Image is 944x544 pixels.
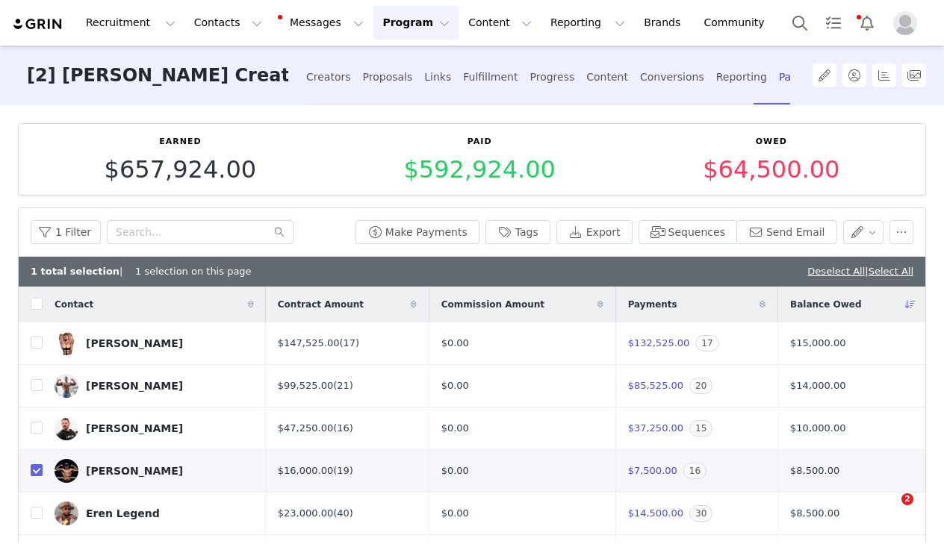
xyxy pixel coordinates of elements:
[340,337,360,348] a: (17)
[55,416,78,440] img: bc3bfca9-50f5-40bf-ae07-64d134a123d0.jpg
[441,421,603,436] div: $0.00
[86,422,183,434] div: [PERSON_NAME]
[278,298,364,311] span: Contract Amount
[628,380,683,391] span: $85,525.00
[363,57,413,97] div: Proposals
[628,507,683,519] span: $14,500.00
[628,298,677,311] span: Payments
[86,380,183,392] div: [PERSON_NAME]
[55,331,254,355] a: [PERSON_NAME]
[333,465,353,476] a: (19)
[441,336,603,351] div: $0.00
[55,459,254,483] a: [PERSON_NAME]
[424,57,451,97] div: Links
[441,506,603,521] div: $0.00
[790,336,845,351] span: $15,000.00
[790,298,861,311] span: Balance Owed
[790,421,845,436] span: $10,000.00
[77,6,184,40] button: Recruitment
[403,155,556,184] span: $592,924.00
[628,337,690,348] span: $132,525.00
[31,264,252,279] div: | 1 selection on this page
[27,46,288,106] h3: [2] [PERSON_NAME] Creators
[272,6,373,40] button: Messages
[86,507,160,519] div: Eren Legend
[695,6,780,40] a: Community
[278,463,417,478] div: $16,000.00
[640,57,704,97] div: Conversions
[105,136,257,148] p: Earned
[628,465,677,476] span: $7,500.00
[373,6,459,40] button: Program
[790,378,845,393] span: $14,000.00
[689,378,712,394] span: 20
[278,421,417,436] div: $47,250.00
[55,416,254,440] a: [PERSON_NAME]
[441,463,603,478] div: $0.00
[55,501,78,525] img: 3ab18a3b-09a3-4ebd-b33f-b3aaca28e474.jpg
[783,6,816,40] button: Search
[278,506,417,521] div: $23,000.00
[441,378,603,393] div: $0.00
[703,155,839,184] span: $64,500.00
[441,298,544,311] span: Commission Amount
[893,11,917,35] img: placeholder-profile.jpg
[689,505,712,522] span: 30
[695,335,718,351] span: 17
[86,465,183,477] div: [PERSON_NAME]
[779,57,830,97] div: Payments
[884,11,932,35] button: Profile
[716,57,767,97] div: Reporting
[306,57,351,97] div: Creators
[807,266,865,277] a: Deselect All
[683,463,707,479] span: 16
[463,57,518,97] div: Fulfillment
[403,136,556,148] p: Paid
[31,220,101,244] button: 1 Filter
[55,331,78,355] img: 9af45ba9-2301-4597-b022-ed32ebb47f32.jpg
[639,220,737,244] button: Sequences
[333,422,353,434] a: (16)
[586,57,628,97] div: Content
[55,501,254,525] a: Eren Legend
[31,266,119,277] b: 1 total selection
[274,227,285,237] i: icon: search
[736,220,837,244] button: Send Email
[530,57,574,97] div: Progress
[556,220,633,244] button: Export
[107,220,294,244] input: Search...
[333,507,353,519] a: (40)
[185,6,271,40] button: Contacts
[901,493,913,505] span: 2
[12,17,64,31] img: grin logo
[55,374,254,398] a: [PERSON_NAME]
[485,220,550,244] button: Tags
[355,220,479,244] button: Make Payments
[628,422,683,434] span: $37,250.00
[865,266,913,277] span: |
[459,6,541,40] button: Content
[817,6,850,40] a: Tasks
[689,420,712,437] span: 15
[333,380,353,391] a: (21)
[55,298,93,311] span: Contact
[703,136,839,148] p: Owed
[278,336,417,351] div: $147,525.00
[278,378,417,393] div: $99,525.00
[55,374,78,398] img: 3b916f29-f37e-46ee-8176-8cb2b2ba88a2--s.jpg
[869,266,913,277] a: Select All
[105,155,257,184] span: $657,924.00
[851,6,884,40] button: Notifications
[86,337,183,349] div: [PERSON_NAME]
[790,463,839,478] span: $8,500.00
[790,506,839,521] span: $8,500.00
[635,6,694,40] a: Brands
[871,493,907,529] iframe: Intercom live chat
[541,6,634,40] button: Reporting
[55,459,78,483] img: 2578ce8d-9783-4b69-8eb4-e547b35a3419--s.jpg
